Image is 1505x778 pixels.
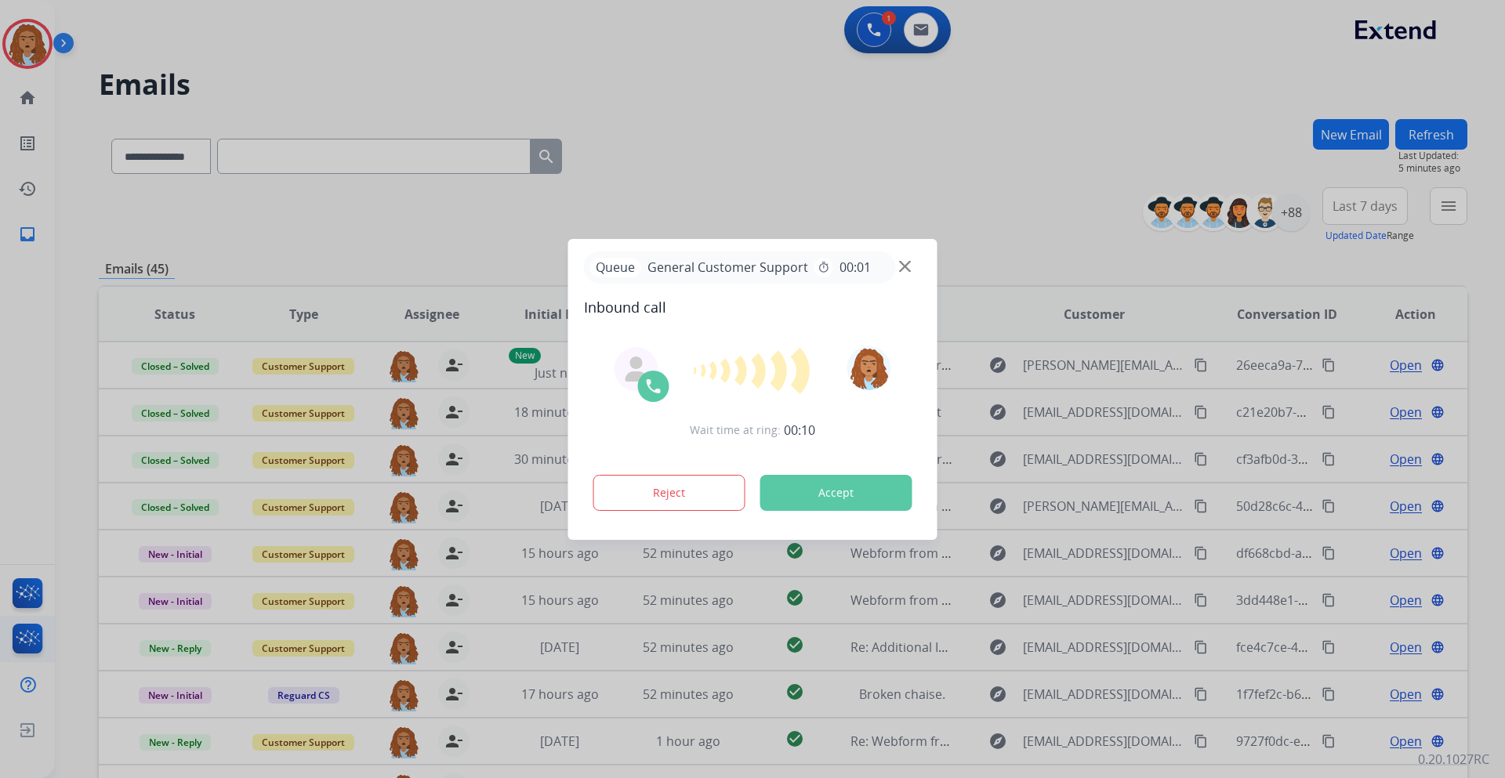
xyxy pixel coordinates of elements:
button: Accept [760,475,912,511]
span: 00:10 [784,421,815,440]
p: Queue [590,258,641,277]
p: 0.20.1027RC [1418,750,1489,769]
img: call-icon [644,377,663,396]
mat-icon: timer [818,261,830,273]
button: Reject [593,475,745,511]
span: Wait time at ring: [690,422,781,438]
span: 00:01 [840,258,871,277]
img: agent-avatar [624,356,649,382]
span: General Customer Support [641,258,814,277]
span: Inbound call [584,296,922,318]
img: close-button [899,260,911,272]
img: avatar [847,346,890,390]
